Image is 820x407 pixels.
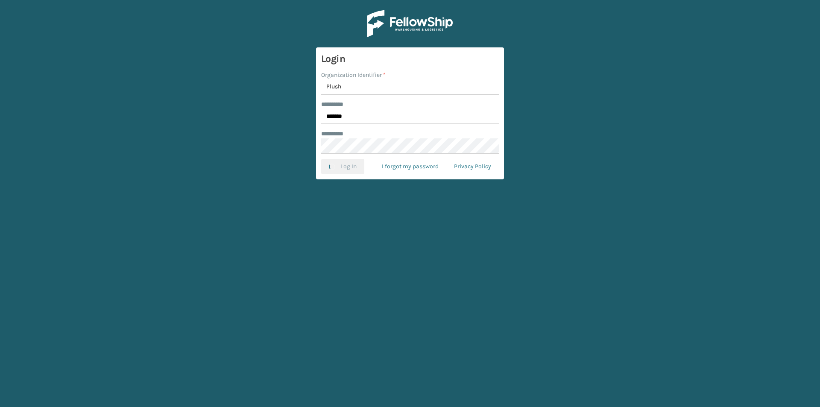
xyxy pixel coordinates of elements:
[367,10,453,37] img: Logo
[446,159,499,174] a: Privacy Policy
[374,159,446,174] a: I forgot my password
[321,159,364,174] button: Log In
[321,70,386,79] label: Organization Identifier
[321,53,499,65] h3: Login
